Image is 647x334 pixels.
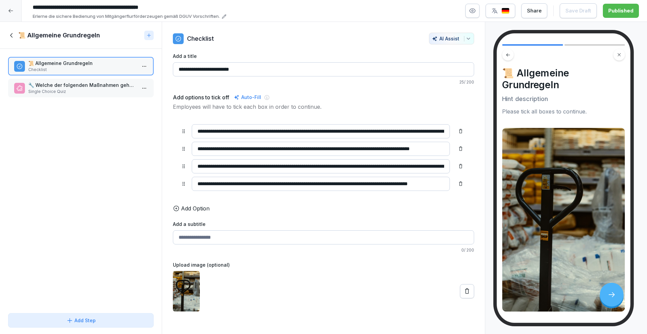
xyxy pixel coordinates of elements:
div: 📜 Allgemeine GrundregelnChecklist [8,57,154,75]
label: Add a subtitle [173,221,474,228]
div: Published [608,7,634,14]
button: AI Assist [429,33,474,44]
p: Hint description [502,95,625,103]
h5: Add options to tick off [173,93,229,101]
img: rkpmstz1x22yg9lmcgjohg6k.png [173,271,200,311]
div: Add Step [66,317,96,324]
p: 25 / 200 [173,79,474,85]
label: Add a title [173,53,474,60]
div: AI Assist [432,36,471,41]
p: 📜 Allgemeine Grundregeln [28,60,136,67]
div: Share [527,7,542,14]
p: Add Option [181,204,210,212]
div: Please tick all boxes to continue. [502,107,625,115]
p: Checklist [187,34,214,43]
button: Share [521,3,547,18]
h1: 📜 Allgemeine Grundregeln [18,31,100,39]
p: Erlerne die sichere Bedienung von Mitgängerflurförderzeugen gemäß DGUV Vorschriften. [33,13,220,20]
button: Add Step [8,313,154,328]
label: Upload image (optional) [173,261,474,268]
p: Single Choice Quiz [28,89,136,95]
div: Save Draft [565,7,591,14]
h4: 📜 Allgemeine Grundregeln [502,67,625,91]
div: Auto-Fill [233,93,263,101]
p: 🔧 Welche der folgenden Maßnahmen gehört zu den allgemeinen Grundregeln für die Arbeit mit Mffz? [28,81,136,89]
p: Employees will have to tick each box in order to continue. [173,103,474,111]
div: 🔧 Welche der folgenden Maßnahmen gehört zu den allgemeinen Grundregeln für die Arbeit mit Mffz?Si... [8,79,154,97]
button: Published [603,4,639,18]
p: Checklist [28,67,136,73]
p: 0 / 200 [173,247,474,253]
img: rkpmstz1x22yg9lmcgjohg6k.png [502,128,625,312]
img: de.svg [501,8,510,14]
button: Save Draft [560,3,597,18]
